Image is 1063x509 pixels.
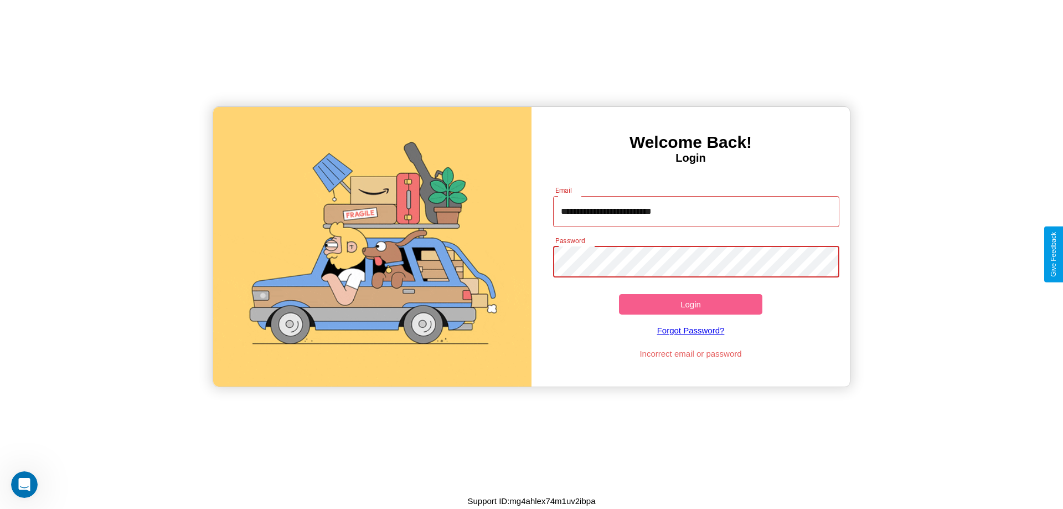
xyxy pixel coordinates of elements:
[548,346,834,361] p: Incorrect email or password
[555,236,585,245] label: Password
[468,493,596,508] p: Support ID: mg4ahlex74m1uv2ibpa
[1050,232,1057,277] div: Give Feedback
[619,294,762,315] button: Login
[11,471,38,498] iframe: Intercom live chat
[531,152,850,164] h4: Login
[213,107,531,387] img: gif
[548,315,834,346] a: Forgot Password?
[531,133,850,152] h3: Welcome Back!
[555,186,572,195] label: Email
